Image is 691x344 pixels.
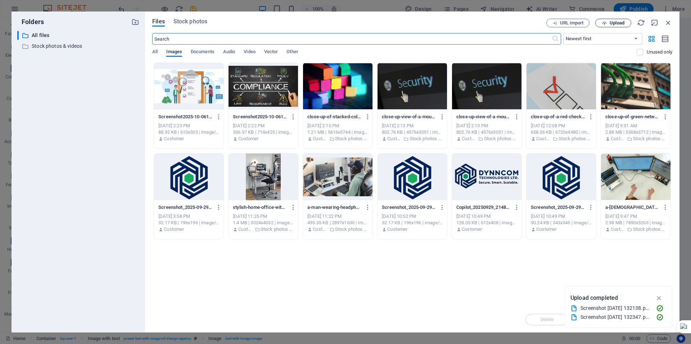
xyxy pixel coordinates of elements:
p: Stock photos & videos [335,226,368,233]
div: [DATE] 10:49 PM [531,213,592,220]
span: Images [166,47,182,58]
p: Customer [536,136,551,142]
p: Stock photos & videos [261,226,294,233]
p: Upload completed [570,293,618,303]
div: Stock photos & videos [17,42,139,51]
div: [DATE] 11:25 PM [233,213,294,220]
span: Audio [223,47,235,58]
div: [DATE] 2:13 PM [382,123,443,129]
span: Stock photos [173,17,207,26]
div: 32.17 KB | 196x196 | image/png [382,220,443,226]
p: Stock photos & videos [335,136,368,142]
div: 802.76 KB | 4576x3051 | image/jpeg [456,129,517,136]
p: close-up-view-of-a-mouse-cursor-over-digital-security-text-on-display-rm3Z1Qm_tKbkCcblnE2iRg.jpeg [456,114,510,120]
div: 658.06 KB | 6720x4480 | image/jpeg [531,129,592,136]
p: All files [32,31,126,40]
div: By: Customer | Folder: Stock photos & videos [456,136,517,142]
span: Video [244,47,255,58]
p: close-up-of-a-red-check-mark-on-a-crisp-white-paper-with-black-boxes-symbolizing-completion-9ouKD... [531,114,585,120]
i: Create new folder [131,18,139,26]
p: Displays only files that are not in use on the website. Files added during this session can still... [647,49,672,55]
p: Customer [611,226,625,233]
span: Other [286,47,298,58]
div: ​ [17,31,19,40]
span: URL import [560,21,583,25]
p: Screenshot2025-10-06132347-YF5NvCVZ_4ZBjOFoeiLHDA.png [158,114,212,120]
input: Search [152,33,551,45]
p: close-up-of-stacked-colorful-pastel-chalks-showcasing-a-vibrant-array-of-colors-and-textures-XiE6... [307,114,361,120]
p: a-man-wearing-headphones-working-at-a-desk-with-various-electronic-devices-showcasing-a-modern-ho... [307,204,361,211]
p: Folders [17,17,44,27]
div: 32.17 KB | 196x196 | image/png [158,220,219,226]
div: 2.88 MB | 5568x3712 | image/jpeg [605,129,666,136]
p: Customer [164,226,184,233]
span: All [152,47,158,58]
div: 2.98 MB | 7890x5263 | image/jpeg [605,220,666,226]
p: Stock photos & videos [559,136,592,142]
i: Reload [637,19,645,27]
p: Customer [313,226,327,233]
p: close-up-view-of-a-mouse-cursor-over-digital-security-text-on-display-tnxJjO9x74X3xQCZPJrHew.jpeg [382,114,436,120]
div: 556.97 KB | 714x425 | image/png [233,129,294,136]
p: Stock photos & videos [633,226,666,233]
p: Stock photos & videos [32,42,126,50]
div: [DATE] 2:22 PM [233,123,294,129]
div: 1.4 MB | 3024x4032 | image/jpeg [233,220,294,226]
div: Screenshot [DATE] 132347.png [581,313,650,321]
p: Stock photos & videos [484,136,517,142]
div: [DATE] 9:51 AM [605,123,666,129]
span: Documents [191,47,214,58]
i: Close [664,19,672,27]
div: [DATE] 9:47 PM [605,213,666,220]
p: stylish-home-office-with-ergonomic-chair-desk-laptop-and-motivational-screens-f4AXbWQZ0sjZ-Y9o_hQ... [233,204,287,211]
p: Customer [387,226,407,233]
p: Customer [536,226,556,233]
p: Screenshot_2025-09-29_104527-logo_only-removebg-preview-ggHwOUcmuOG86gm3pGlZSw.png [531,204,585,211]
p: Customer [611,136,625,142]
div: By: Customer | Folder: Stock photos & videos [382,136,443,142]
div: [DATE] 10:52 PM [382,213,443,220]
div: [DATE] 2:13 PM [456,123,517,129]
div: [DATE] 11:22 PM [307,213,368,220]
span: Vector [264,47,278,58]
div: By: Customer | Folder: Stock photos & videos [307,226,368,233]
div: By: Customer | Folder: Stock photos & videos [233,226,294,233]
div: [DATE] 3:58 PM [158,213,219,220]
div: By: Customer | Folder: Stock photos & videos [605,226,666,233]
p: Customer [313,136,327,142]
div: By: Customer | Folder: Stock photos & videos [605,136,666,142]
p: Screenshot_2025-09-29_104527-logo_only-removebg-preview-ggHwOUcmuOG86gm3pGlZSw-XgSUT87bAxTUawu5hv... [382,204,436,211]
div: 128.05 KB | 612x408 | image/png [456,220,517,226]
span: Upload [610,21,624,25]
div: [DATE] 2:15 PM [307,123,368,129]
div: Screenshot [DATE] 132138.png [581,304,650,312]
p: Screenshot2025-10-06132138-nujh42HArxboxgHrbxyXTA.png [233,114,287,120]
div: 88.92 KB | 610x303 | image/png [158,129,219,136]
div: By: Customer | Folder: Stock photos & videos [531,136,592,142]
button: Upload [595,19,631,27]
div: 1.21 MB | 5616x3744 | image/jpeg [307,129,368,136]
p: Customer [164,136,184,142]
button: URL import [546,19,590,27]
div: By: Customer | Folder: Stock photos & videos [307,136,368,142]
div: [DATE] 12:08 PM [531,123,592,129]
p: Customer [238,226,253,233]
p: Copilot_20250929_214806-logo_landscape-removebg-preview-cjLGMCJid_X9hYSRBJshpg.png [456,204,510,211]
p: Screenshot_2025-09-29_104527-logo_only-removebg-preview-ggHwOUcmuOG86gm3pGlZSw-XgSUT87bAxTUawu5hv... [158,204,212,211]
div: [DATE] 10:49 PM [456,213,517,220]
div: [DATE] 2:23 PM [158,123,219,129]
p: Stock photos & videos [633,136,666,142]
p: Customer [238,136,258,142]
p: close-up-of-green-network-cables-plugged-into-server-ports-showcasing-technology-setup-CKaIhxgs_H... [605,114,659,120]
p: Stock photos & videos [410,136,443,142]
span: Files [152,17,165,26]
p: Customer [462,226,482,233]
p: a-female-software-engineer-coding-on-dual-monitors-and-a-laptop-in-an-office-setting-Ap-Oh7yUzgzv... [605,204,659,211]
div: 802.76 KB | 4576x3051 | image/jpeg [382,129,443,136]
p: Customer [387,136,402,142]
i: Minimize [651,19,659,27]
div: 495.35 KB | 2897x1630 | image/jpeg [307,220,368,226]
p: Customer [462,136,476,142]
div: 90.24 KB | 343x345 | image/png [531,220,592,226]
